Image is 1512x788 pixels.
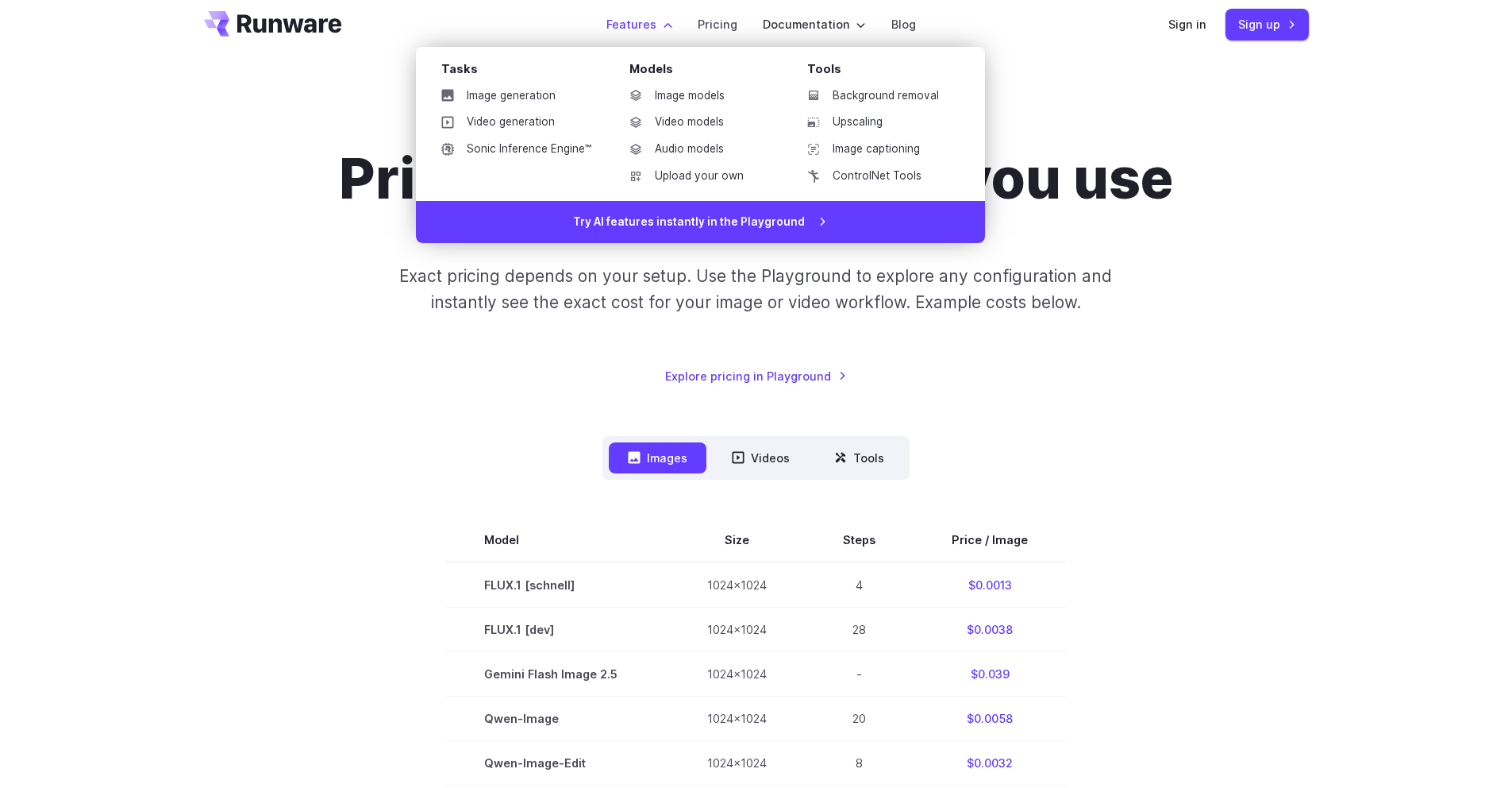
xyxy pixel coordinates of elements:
td: 1024x1024 [669,607,805,651]
td: 8 [805,740,914,785]
td: $0.0013 [914,562,1066,608]
h1: Pricing based on what you use [339,145,1173,212]
a: Image generation [429,84,604,108]
label: Documentation [763,15,866,33]
td: 20 [805,696,914,740]
a: Explore pricing in Playground [665,367,847,385]
td: FLUX.1 [dev] [446,607,669,651]
th: Model [446,518,669,562]
a: Sign in [1168,15,1206,33]
button: Videos [713,442,809,473]
p: Exact pricing depends on your setup. Use the Playground to explore any configuration and instantl... [369,263,1142,316]
div: Tools [807,60,960,84]
label: Features [606,15,672,33]
a: Pricing [698,15,737,33]
a: Upload your own [617,164,782,188]
button: Images [609,442,706,473]
div: Models [629,60,782,84]
a: Video generation [429,110,604,134]
td: - [805,651,914,696]
a: ControlNet Tools [794,164,960,188]
td: $0.039 [914,651,1066,696]
a: Upscaling [794,110,960,134]
td: 4 [805,562,914,608]
a: Video models [617,110,782,134]
a: Try AI features instantly in the Playground [416,201,985,244]
td: 1024x1024 [669,696,805,740]
a: Background removal [794,84,960,108]
th: Steps [805,518,914,562]
a: Go to / [204,11,342,37]
a: Image captioning [794,137,960,161]
td: Qwen-Image-Edit [446,740,669,785]
span: Gemini Flash Image 2.5 [484,665,631,683]
td: Qwen-Image [446,696,669,740]
th: Price / Image [914,518,1066,562]
th: Size [669,518,805,562]
td: 1024x1024 [669,651,805,696]
button: Tools [815,442,903,473]
td: $0.0032 [914,740,1066,785]
td: 1024x1024 [669,562,805,608]
a: Sign up [1225,9,1309,40]
div: Tasks [441,60,604,84]
a: Audio models [617,137,782,161]
a: Sonic Inference Engine™ [429,137,604,161]
td: $0.0038 [914,607,1066,651]
a: Image models [617,84,782,108]
td: 1024x1024 [669,740,805,785]
a: Blog [891,15,916,33]
td: FLUX.1 [schnell] [446,562,669,608]
td: 28 [805,607,914,651]
td: $0.0058 [914,696,1066,740]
